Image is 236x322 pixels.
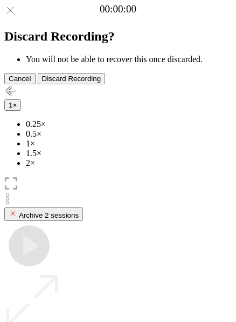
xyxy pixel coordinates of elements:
li: 2× [26,158,232,168]
li: 0.5× [26,129,232,139]
li: 0.25× [26,119,232,129]
div: Archive 2 sessions [9,209,79,219]
button: Discard Recording [38,73,106,84]
li: 1× [26,139,232,149]
li: You will not be able to recover this once discarded. [26,55,232,64]
li: 1.5× [26,149,232,158]
a: 00:00:00 [100,3,136,15]
button: Archive 2 sessions [4,207,83,221]
h2: Discard Recording? [4,29,232,44]
button: Cancel [4,73,36,84]
span: 1 [9,101,12,109]
button: 1× [4,99,21,111]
